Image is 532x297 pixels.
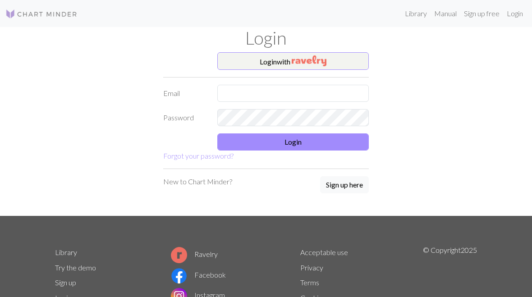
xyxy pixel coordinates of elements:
a: Ravelry [171,250,218,258]
label: Password [158,109,212,126]
img: Ravelry logo [171,247,187,263]
button: Login [217,133,369,151]
label: Email [158,85,212,102]
a: Try the demo [55,263,96,272]
a: Login [503,5,527,23]
button: Sign up here [320,176,369,193]
a: Forgot your password? [163,151,234,160]
img: Facebook logo [171,268,187,284]
a: Acceptable use [300,248,348,256]
a: Manual [431,5,460,23]
a: Terms [300,278,319,287]
a: Sign up free [460,5,503,23]
img: Ravelry [292,55,326,66]
h1: Login [50,27,482,49]
a: Facebook [171,270,226,279]
img: Logo [5,9,78,19]
a: Sign up here [320,176,369,194]
button: Loginwith [217,52,369,70]
p: New to Chart Minder? [163,176,232,187]
a: Library [401,5,431,23]
a: Sign up [55,278,76,287]
a: Library [55,248,77,256]
a: Privacy [300,263,323,272]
